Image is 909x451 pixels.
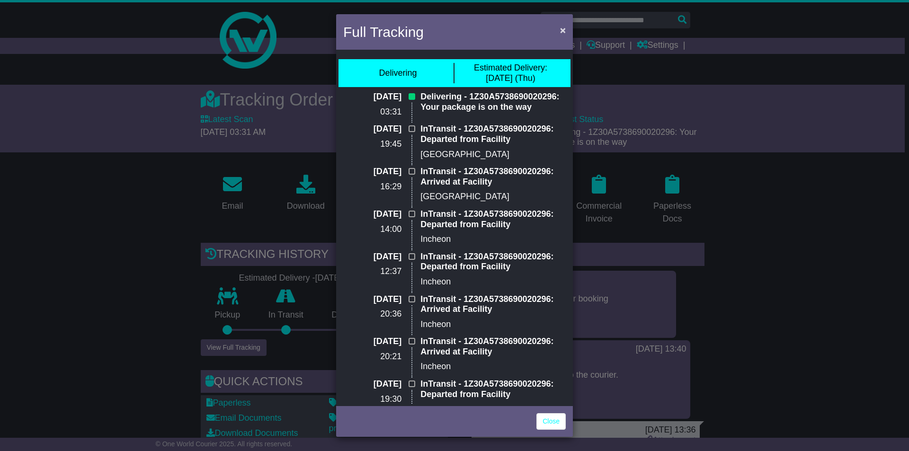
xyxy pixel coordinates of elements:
p: Incheon [420,234,566,245]
p: InTransit - 1Z30A5738690020296: Arrived at Facility [420,294,566,315]
p: 16:29 [343,182,401,192]
p: [GEOGRAPHIC_DATA] [420,150,566,160]
p: [DATE] [343,379,401,389]
p: [DATE] [343,167,401,177]
p: [DATE] [343,294,401,305]
p: Incheon [420,319,566,330]
p: 19:45 [343,139,401,150]
p: InTransit - 1Z30A5738690020296: Departed from Facility [420,252,566,272]
p: 14:00 [343,224,401,235]
p: InTransit - 1Z30A5738690020296: Departed from Facility [420,379,566,399]
p: InTransit - 1Z30A5738690020296: Departed from Facility [420,209,566,230]
p: 20:36 [343,309,401,319]
p: InTransit - 1Z30A5738690020296: Departed from Facility [420,124,566,144]
p: Incheon [420,277,566,287]
p: 20:21 [343,352,401,362]
div: [DATE] (Thu) [474,63,547,83]
p: [DATE] [343,209,401,220]
a: Close [536,413,566,430]
p: [DATE] [343,92,401,102]
p: [DATE] [343,336,401,347]
span: × [560,25,566,35]
p: 19:30 [343,394,401,405]
h4: Full Tracking [343,21,424,43]
p: InTransit - 1Z30A5738690020296: Arrived at Facility [420,336,566,357]
p: 03:31 [343,107,401,117]
button: Close [555,20,570,40]
p: [DATE] [343,124,401,134]
div: Delivering [379,68,417,79]
p: [GEOGRAPHIC_DATA] [420,192,566,202]
p: Delivering - 1Z30A5738690020296: Your package is on the way [420,92,566,112]
span: Estimated Delivery: [474,63,547,72]
p: [DATE] [343,252,401,262]
p: Incheon [420,362,566,372]
p: 12:37 [343,266,401,277]
p: InTransit - 1Z30A5738690020296: Arrived at Facility [420,167,566,187]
